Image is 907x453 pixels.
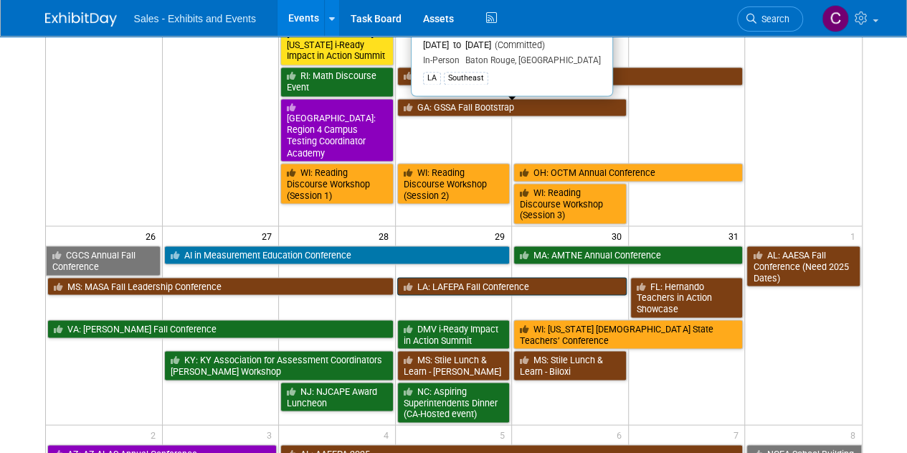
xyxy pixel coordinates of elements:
[397,350,511,380] a: MS: Stile Lunch & Learn - [PERSON_NAME]
[491,39,545,50] span: (Committed)
[513,350,627,380] a: MS: Stile Lunch & Learn - Biloxi
[630,277,744,318] a: FL: Hernando Teachers in Action Showcase
[423,39,601,52] div: [DATE] to [DATE]
[377,226,395,244] span: 28
[149,425,162,443] span: 2
[47,319,394,338] a: VA: [PERSON_NAME] Fall Conference
[397,382,511,423] a: NC: Aspiring Superintendents Dinner (CA-Hosted event)
[849,226,862,244] span: 1
[280,98,394,162] a: [GEOGRAPHIC_DATA]: Region 4 Campus Testing Coordinator Academy
[260,226,278,244] span: 27
[737,6,803,32] a: Search
[822,5,849,32] img: Christine Lurz
[280,163,394,204] a: WI: Reading Discourse Workshop (Session 1)
[849,425,862,443] span: 8
[46,246,161,275] a: CGCS Annual Fall Conference
[280,382,394,411] a: NJ: NJCAPE Award Luncheon
[144,226,162,244] span: 26
[164,246,511,264] a: AI in Measurement Education Conference
[397,163,511,204] a: WI: Reading Discourse Workshop (Session 2)
[397,277,627,296] a: LA: LAFEPA Fall Conference
[280,13,394,65] a: [GEOGRAPHIC_DATA][US_STATE] i-Ready Impact in Action Summit
[397,67,744,85] a: SC: [PERSON_NAME] Fall Conference
[280,67,394,96] a: RI: Math Discourse Event
[513,163,743,182] a: OH: OCTM Annual Conference
[610,226,628,244] span: 30
[47,277,394,296] a: MS: MASA Fall Leadership Conference
[265,425,278,443] span: 3
[513,183,627,224] a: WI: Reading Discourse Workshop (Session 3)
[493,226,511,244] span: 29
[746,246,860,286] a: AL: AAESA Fall Conference (Need 2025 Dates)
[513,246,743,264] a: MA: AMTNE Annual Conference
[460,55,601,65] span: Baton Rouge, [GEOGRAPHIC_DATA]
[134,13,256,24] span: Sales - Exhibits and Events
[397,98,627,117] a: GA: GSSA Fall Bootstrap
[423,55,460,65] span: In-Person
[45,12,117,27] img: ExhibitDay
[726,226,744,244] span: 31
[731,425,744,443] span: 7
[423,72,441,85] div: LA
[513,319,743,349] a: WI: [US_STATE] [DEMOGRAPHIC_DATA] State Teachers’ Conference
[382,425,395,443] span: 4
[444,72,488,85] div: Southeast
[397,319,511,349] a: DMV i-Ready Impact in Action Summit
[164,350,394,380] a: KY: KY Association for Assessment Coordinators [PERSON_NAME] Workshop
[498,425,511,443] span: 5
[615,425,628,443] span: 6
[756,14,789,24] span: Search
